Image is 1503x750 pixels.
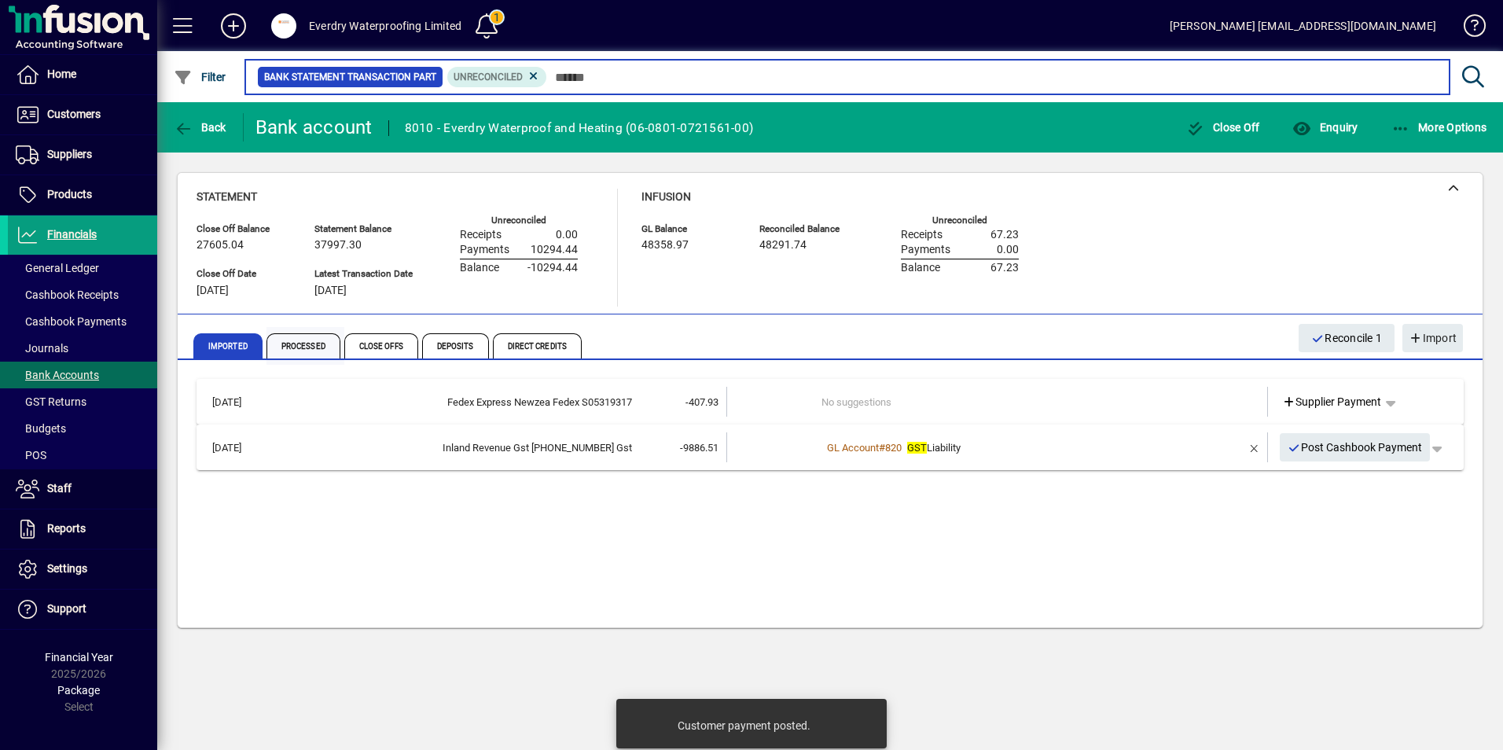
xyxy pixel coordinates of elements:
span: 48291.74 [759,239,807,252]
span: Suppliers [47,148,92,160]
span: 67.23 [990,262,1019,274]
span: Enquiry [1292,121,1358,134]
span: Unreconciled [454,72,523,83]
span: -407.93 [685,396,718,408]
span: Financial Year [45,651,113,664]
button: Close Off [1182,113,1264,142]
span: Bank Accounts [16,369,99,381]
a: Journals [8,335,157,362]
a: Settings [8,550,157,589]
label: Unreconciled [491,215,546,226]
span: Budgets [16,422,66,435]
span: POS [16,449,46,461]
mat-chip: Reconciliation Status: Unreconciled [447,67,547,87]
span: Support [47,602,86,615]
span: [DATE] [197,285,229,297]
span: 0.00 [997,244,1019,256]
a: Products [8,175,157,215]
em: GST [907,442,927,454]
a: Bank Accounts [8,362,157,388]
a: Staff [8,469,157,509]
button: Enquiry [1288,113,1362,142]
td: [DATE] [204,387,278,417]
span: Reports [47,522,86,535]
span: Cashbook Payments [16,315,127,328]
span: Direct Credits [493,333,582,358]
div: [PERSON_NAME] [EMAIL_ADDRESS][DOMAIN_NAME] [1170,13,1436,39]
span: Payments [901,244,950,256]
span: Statement Balance [314,224,413,234]
button: Profile [259,12,309,40]
span: 67.23 [990,229,1019,241]
span: More Options [1391,121,1487,134]
a: General Ledger [8,255,157,281]
span: Financials [47,228,97,241]
span: Home [47,68,76,80]
a: Support [8,590,157,629]
span: Customers [47,108,101,120]
span: Latest Transaction Date [314,269,413,279]
a: GST Returns [8,388,157,415]
span: Liability [907,442,961,454]
mat-expansion-panel-header: [DATE]Fedex Express Newzea Fedex S05319317-407.93No suggestionsSupplier Payment [197,379,1464,425]
a: Customers [8,95,157,134]
span: # [879,442,885,454]
span: Deposits [422,333,489,358]
span: [DATE] [314,285,347,297]
button: Filter [170,63,230,91]
span: Cashbook Receipts [16,289,119,301]
span: Receipts [901,229,943,241]
span: Receipts [460,229,502,241]
span: Filter [174,71,226,83]
span: Close Off Balance [197,224,291,234]
span: Products [47,188,92,200]
span: Imported [193,333,263,358]
span: Processed [266,333,340,358]
app-page-header-button: Back [157,113,244,142]
label: Unreconciled [932,215,987,226]
a: GL Account#820 [821,439,907,456]
span: Bank Statement Transaction Part [264,69,436,85]
span: Post Cashbook Payment [1288,435,1423,461]
span: Payments [460,244,509,256]
span: General Ledger [16,262,99,274]
div: 8010 - Everdry Waterproof and Heating (06-0801-0721561-00) [405,116,754,141]
span: GL Account [827,442,879,454]
div: Everdry Waterproofing Limited [309,13,461,39]
div: Fedex Express Newzea Fedex S05319317 [278,395,632,410]
span: 37997.30 [314,239,362,252]
span: Settings [47,562,87,575]
span: -10294.44 [527,262,578,274]
span: Journals [16,342,68,355]
button: Import [1402,324,1463,352]
button: Back [170,113,230,142]
span: 48358.97 [641,239,689,252]
a: Supplier Payment [1276,388,1388,416]
span: GL Balance [641,224,736,234]
span: Balance [460,262,499,274]
div: Bank account [255,115,373,140]
mat-expansion-panel-header: [DATE]Inland Revenue Gst [PHONE_NUMBER] Gst-9886.51GL Account#820GSTLiabilityPost Cashbook Payment [197,425,1464,470]
span: 27605.04 [197,239,244,252]
span: Supplier Payment [1282,394,1382,410]
a: Cashbook Payments [8,308,157,335]
span: 820 [885,442,902,454]
span: Package [57,684,100,697]
button: Reconcile 1 [1299,324,1395,352]
span: Reconcile 1 [1311,325,1382,351]
span: Import [1409,325,1457,351]
div: Inland Revenue Gst 116-087-464 Gst [278,440,632,456]
span: Close Off [1186,121,1260,134]
span: Staff [47,482,72,494]
button: More Options [1387,113,1491,142]
a: Knowledge Base [1452,3,1483,54]
span: 10294.44 [531,244,578,256]
td: No suggestions [821,387,1176,417]
a: Suppliers [8,135,157,175]
span: -9886.51 [680,442,718,454]
span: Back [174,121,226,134]
span: Reconciled Balance [759,224,854,234]
span: Balance [901,262,940,274]
td: [DATE] [204,432,278,462]
button: Post Cashbook Payment [1280,433,1431,461]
